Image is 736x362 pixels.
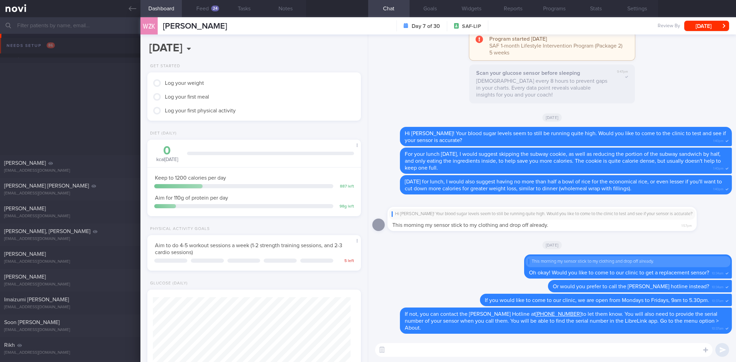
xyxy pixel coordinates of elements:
span: SAF 1-month Lifestyle Intervention Program (Package 2) [489,43,622,49]
div: 24 [211,6,219,11]
div: 98 g left [337,204,354,209]
div: Diet (Daily) [147,131,177,136]
span: [PERSON_NAME] [4,251,46,257]
div: Physical Activity Goals [147,227,210,232]
span: 10:34am [712,269,724,276]
div: [EMAIL_ADDRESS][DOMAIN_NAME] [4,191,136,196]
span: Imaizumi [PERSON_NAME] [4,297,69,302]
div: [EMAIL_ADDRESS][DOMAIN_NAME] [4,350,136,355]
span: 1:57pm [681,222,692,228]
span: If not, you can contact the [PERSON_NAME] Hotline at to let them know. You will also need to prov... [405,311,719,331]
span: [PERSON_NAME] [163,22,227,30]
strong: Day 7 of 30 [412,23,440,30]
span: 1:40pm [713,137,724,143]
div: Hi [PERSON_NAME]! Your blood sugar levels seem to still be running quite high. Would you like to ... [392,211,693,217]
div: WZK [139,13,159,40]
div: This morning my sensor stick to my clothing and drop off already. [528,259,728,264]
span: Hi [PERSON_NAME]! Your blood sugar levels seem to still be running quite high. Would you like to ... [405,131,726,143]
span: Keep to 1200 calories per day [155,175,226,181]
span: 5 weeks [489,50,509,56]
div: Glucose (Daily) [147,281,188,286]
span: [PERSON_NAME] [PERSON_NAME] [4,183,89,189]
div: [EMAIL_ADDRESS][DOMAIN_NAME] [4,305,136,310]
span: 10:37am [712,297,724,303]
span: 1:40pm [713,164,724,171]
div: [EMAIL_ADDRESS][DOMAIN_NAME] [4,237,136,242]
strong: Scan your glucose sensor before sleeping [476,70,580,76]
span: For your lunch [DATE], I would suggest skipping the subway cookie, as well as reducing the portio... [405,151,721,171]
div: [EMAIL_ADDRESS][DOMAIN_NAME] [4,259,136,264]
span: Oh okay! Would you like to come to our clinic to get a replacement sensor? [529,270,709,275]
div: 5 left [337,259,354,264]
span: [PERSON_NAME] [4,206,46,211]
button: [DATE] [684,21,729,31]
span: Soon [PERSON_NAME] [4,320,60,325]
span: 86 [47,42,55,48]
span: [DATE] [542,113,562,122]
span: [PERSON_NAME] [4,160,46,166]
span: 10:34am [712,283,724,290]
span: 1:40pm [713,185,724,192]
span: [PERSON_NAME], [PERSON_NAME] [4,229,90,234]
span: [DATE] [542,241,562,249]
span: Or would you prefer to call the [PERSON_NAME] hotline instead? [553,284,709,289]
div: [EMAIL_ADDRESS][DOMAIN_NAME] [4,282,136,287]
span: 10:37am [712,324,724,331]
a: [PHONE_NUMBER] [536,311,581,317]
p: [DEMOGRAPHIC_DATA] every 8 hours to prevent gaps in your charts. Every data point reveals valuabl... [476,78,607,98]
span: Review By [658,23,680,29]
div: Get Started [147,64,180,69]
span: Aim for 110g of protein per day [155,195,228,201]
span: This morning my sensor stick to my clothing and drop off already. [392,222,548,228]
span: 9:47pm [617,70,628,74]
div: 0 [154,145,180,157]
div: kcal [DATE] [154,145,180,163]
div: [EMAIL_ADDRESS][DOMAIN_NAME] [4,328,136,333]
span: SAF-LIP [462,23,481,30]
strong: Program started [DATE] [489,36,547,42]
div: [EMAIL_ADDRESS][DOMAIN_NAME] [4,214,136,219]
span: [PERSON_NAME] [4,274,46,280]
div: 887 left [337,184,354,189]
span: [DATE] for lunch, I would also suggest having no more than half a bowl of rice for the economical... [405,179,722,191]
div: Needs setup [5,41,57,50]
span: If you would like to come to our clinic, we are open from Mondays to Fridays, 9am to 5.30pm. [485,298,709,303]
span: Aim to do 4-5 workout sessions a week (1-2 strength training sessions, and 2-3 cardio sessions) [155,243,342,255]
div: [EMAIL_ADDRESS][DOMAIN_NAME] [4,168,136,173]
span: Rikh [4,342,15,348]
